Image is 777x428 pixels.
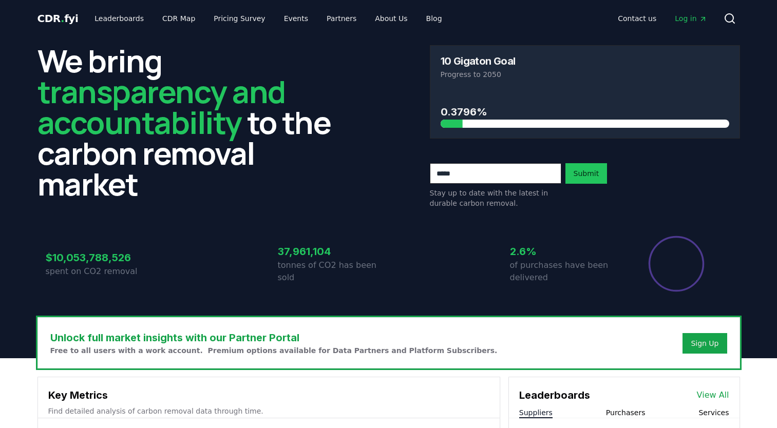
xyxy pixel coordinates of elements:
[691,338,718,348] a: Sign Up
[205,9,273,28] a: Pricing Survey
[46,265,157,278] p: spent on CO2 removal
[610,9,665,28] a: Contact us
[441,56,516,66] h3: 10 Gigaton Goal
[46,250,157,265] h3: $10,053,788,526
[519,387,590,403] h3: Leaderboards
[510,244,621,259] h3: 2.6%
[86,9,450,28] nav: Main
[318,9,365,28] a: Partners
[519,407,553,418] button: Suppliers
[648,235,705,293] div: Percentage of sales delivered
[37,11,79,26] a: CDR.fyi
[610,9,715,28] nav: Main
[698,407,729,418] button: Services
[565,163,608,184] button: Submit
[675,13,707,24] span: Log in
[697,389,729,401] a: View All
[441,104,729,120] h3: 0.3796%
[37,12,79,25] span: CDR fyi
[278,244,389,259] h3: 37,961,104
[367,9,415,28] a: About Us
[154,9,203,28] a: CDR Map
[278,259,389,284] p: tonnes of CO2 has been sold
[441,69,729,80] p: Progress to 2050
[683,333,727,354] button: Sign Up
[510,259,621,284] p: of purchases have been delivered
[61,12,64,25] span: .
[48,406,489,416] p: Find detailed analysis of carbon removal data through time.
[86,9,152,28] a: Leaderboards
[50,345,498,356] p: Free to all users with a work account. Premium options available for Data Partners and Platform S...
[48,387,489,403] h3: Key Metrics
[606,407,646,418] button: Purchasers
[430,188,561,208] p: Stay up to date with the latest in durable carbon removal.
[50,330,498,345] h3: Unlock full market insights with our Partner Portal
[418,9,450,28] a: Blog
[37,70,286,143] span: transparency and accountability
[667,9,715,28] a: Log in
[37,45,348,199] h2: We bring to the carbon removal market
[276,9,316,28] a: Events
